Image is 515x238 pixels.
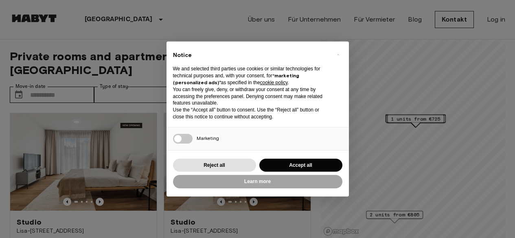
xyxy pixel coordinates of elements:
[260,80,288,85] a: cookie policy
[173,72,299,85] strong: “marketing (personalized ads)”
[173,51,329,59] h2: Notice
[173,175,342,188] button: Learn more
[173,107,329,120] p: Use the “Accept all” button to consent. Use the “Reject all” button or close this notice to conti...
[337,50,340,59] span: ×
[173,159,256,172] button: Reject all
[173,86,329,107] p: You can freely give, deny, or withdraw your consent at any time by accessing the preferences pane...
[259,159,342,172] button: Accept all
[197,135,219,141] span: Marketing
[332,48,345,61] button: Close this notice
[173,66,329,86] p: We and selected third parties use cookies or similar technologies for technical purposes and, wit...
